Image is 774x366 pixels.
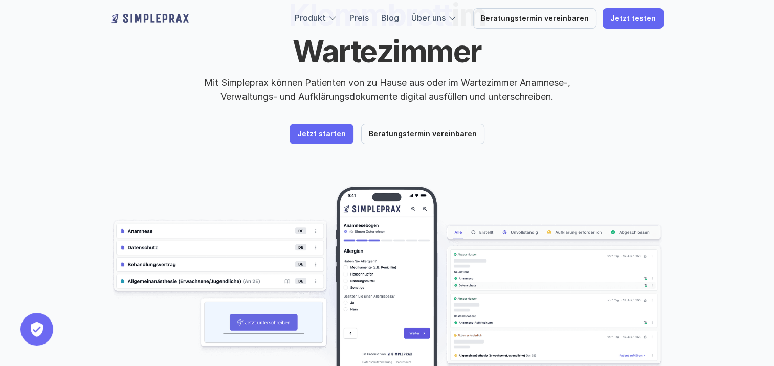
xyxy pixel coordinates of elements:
p: Jetzt starten [297,130,346,139]
a: Jetzt testen [603,8,664,29]
a: Beratungstermin vereinbaren [361,124,484,144]
a: Über uns [411,13,446,23]
a: Jetzt starten [290,124,353,144]
p: Jetzt testen [610,14,656,23]
a: Beratungstermin vereinbaren [473,8,596,29]
p: Mit Simpleprax können Patienten von zu Hause aus oder im Wartezimmer Anamnese-, Verwaltungs- und ... [195,76,579,103]
a: Preis [349,13,369,23]
a: Blog [381,13,399,23]
p: Beratungstermin vereinbaren [481,14,589,23]
p: Beratungstermin vereinbaren [369,130,477,139]
a: Produkt [295,13,326,23]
